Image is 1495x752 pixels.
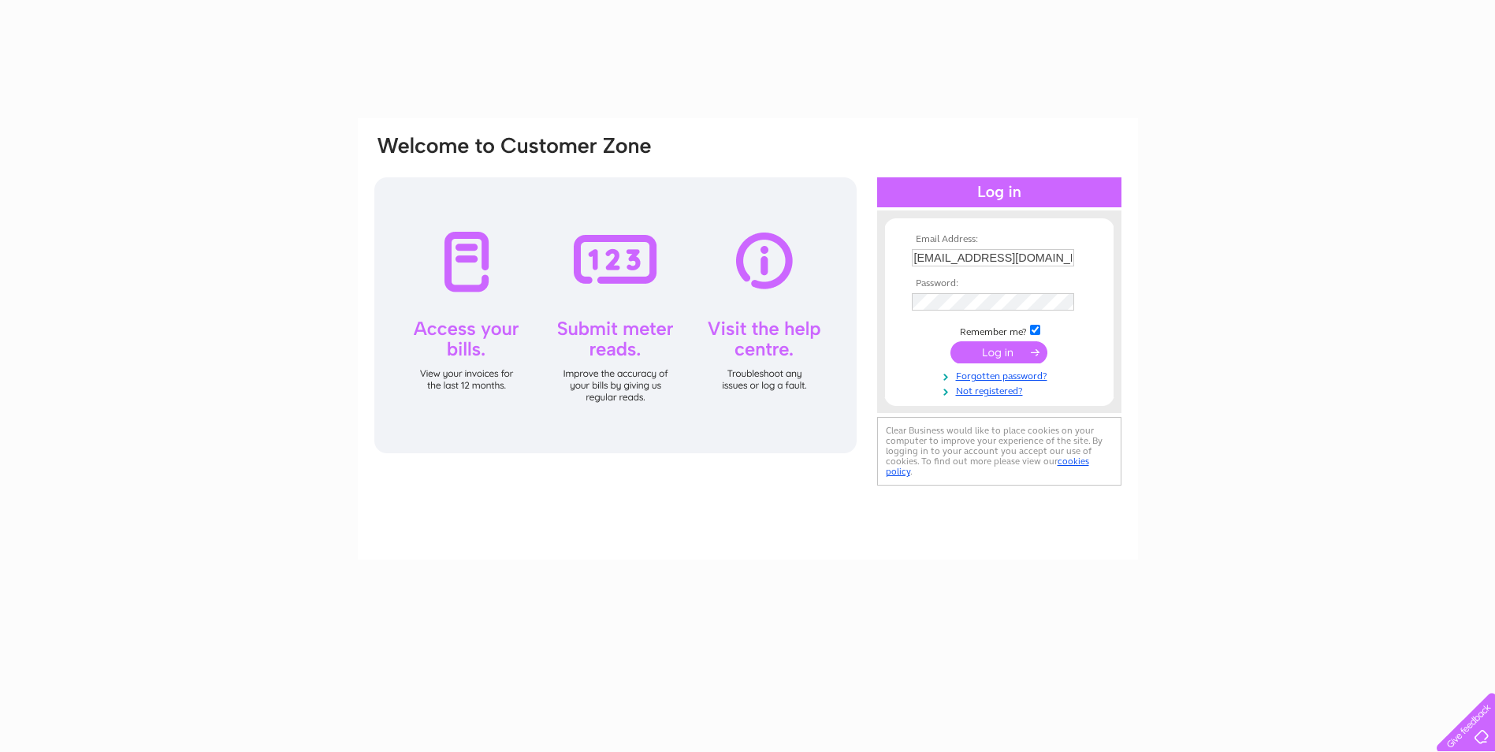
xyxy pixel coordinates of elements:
[908,278,1091,289] th: Password:
[912,382,1091,397] a: Not registered?
[950,341,1047,363] input: Submit
[908,234,1091,245] th: Email Address:
[908,322,1091,338] td: Remember me?
[912,367,1091,382] a: Forgotten password?
[877,417,1121,486] div: Clear Business would like to place cookies on your computer to improve your experience of the sit...
[886,456,1089,477] a: cookies policy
